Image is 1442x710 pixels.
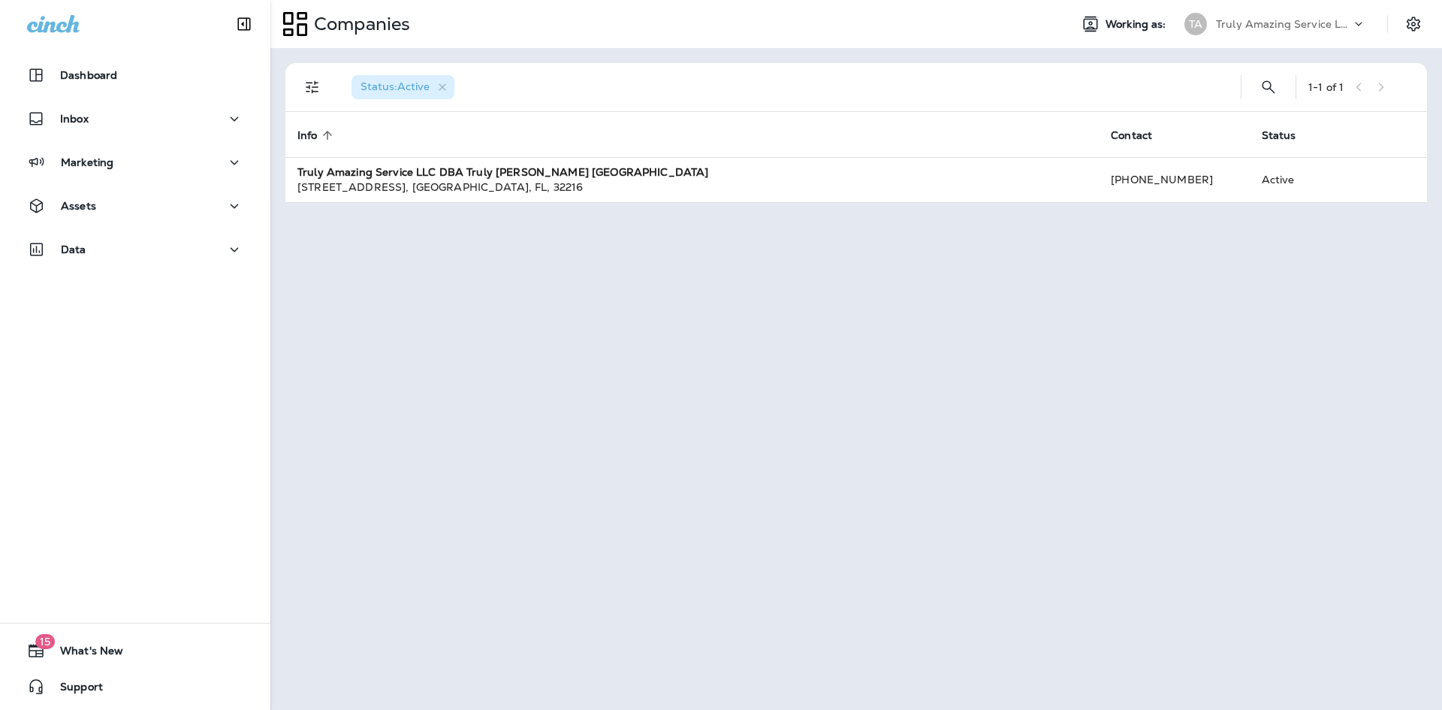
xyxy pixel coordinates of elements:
[1099,157,1249,202] td: [PHONE_NUMBER]
[1184,13,1207,35] div: TA
[61,243,86,255] p: Data
[61,200,96,212] p: Assets
[1111,129,1152,142] span: Contact
[297,129,318,142] span: Info
[297,180,1087,195] div: [STREET_ADDRESS] , [GEOGRAPHIC_DATA] , FL , 32216
[15,104,255,134] button: Inbox
[223,9,265,39] button: Collapse Sidebar
[15,60,255,90] button: Dashboard
[61,156,113,168] p: Marketing
[297,72,327,102] button: Filters
[1262,129,1296,142] span: Status
[15,147,255,177] button: Marketing
[60,113,89,125] p: Inbox
[15,672,255,702] button: Support
[1250,157,1346,202] td: Active
[297,128,337,142] span: Info
[15,636,255,666] button: 15What's New
[297,165,708,179] strong: Truly Amazing Service LLC DBA Truly [PERSON_NAME] [GEOGRAPHIC_DATA]
[1216,18,1351,30] p: Truly Amazing Service LLC DBA Truly [PERSON_NAME] [GEOGRAPHIC_DATA]
[60,69,117,81] p: Dashboard
[1253,72,1284,102] button: Search Companies
[1308,81,1344,93] div: 1 - 1 of 1
[1106,18,1169,31] span: Working as:
[15,234,255,264] button: Data
[1111,128,1172,142] span: Contact
[15,191,255,221] button: Assets
[351,75,454,99] div: Status:Active
[360,80,430,93] span: Status : Active
[45,645,123,663] span: What's New
[45,681,103,699] span: Support
[308,13,410,35] p: Companies
[1400,11,1427,38] button: Settings
[1262,128,1316,142] span: Status
[35,634,55,649] span: 15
